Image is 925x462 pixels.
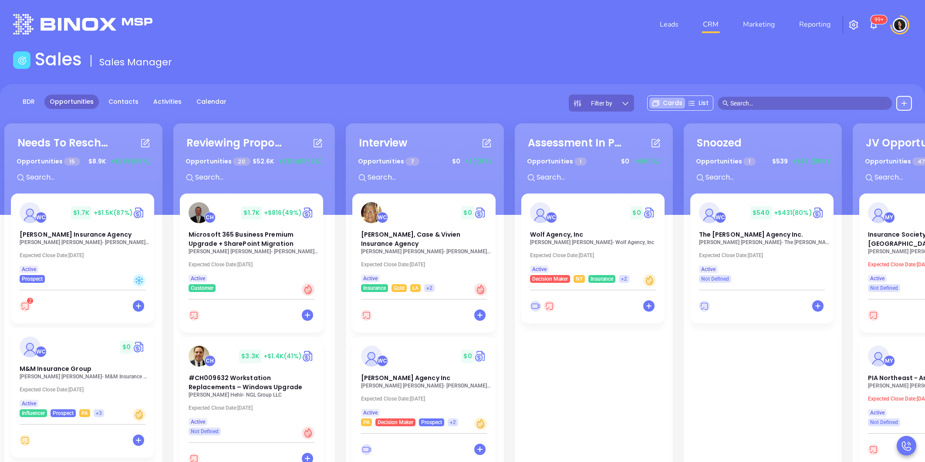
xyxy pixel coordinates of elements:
[421,418,442,427] span: Prospect
[361,262,492,268] p: Expected Close Date: [DATE]
[35,346,47,357] div: Walter Contreras
[461,350,474,363] span: $ 0
[474,206,487,219] a: Quote
[870,418,898,427] span: Not Defined
[64,157,80,166] span: 15
[591,274,613,284] span: Insurance
[870,408,884,418] span: Active
[180,194,328,337] div: profileCarla Humber$1.7K+$816(49%)Circle dollarMicrosoft 365 Business Premium Upgrade + SharePoin...
[189,405,319,411] p: Expected Close Date: [DATE]
[11,194,154,283] a: profileWalter Contreras$1.7K+$1.5K(87%)Circle dollar[PERSON_NAME] Insurance Agency[PERSON_NAME] [...
[352,130,497,194] div: InterviewOpportunities 7$0+$0(0%)
[302,350,314,363] a: Quote
[474,418,487,430] div: Warm
[521,194,665,283] a: profileWalter Contreras$0Circle dollarWolf Agency, Inc[PERSON_NAME] [PERSON_NAME]- Wolf Agency, I...
[868,202,889,223] img: Insurance Society of Philadelphia
[884,212,895,223] div: Megan Youmans
[699,230,803,239] span: The Willis E. Kilborne Agency Inc.
[412,283,419,293] span: LA
[461,206,474,220] span: $ 0
[450,155,462,168] span: $ 0
[530,202,551,223] img: Wolf Agency, Inc
[133,274,145,287] div: Cold
[20,239,150,245] p: Fran Wolfson - Wolfson-Keegan Insurance Agency
[868,346,889,367] img: PIA Northeast - Annual Convention
[690,194,834,283] a: profileWalter Contreras$540+$431(80%)Circle dollarThe [PERSON_NAME] Agency Inc.[PERSON_NAME] [PER...
[361,346,382,367] img: Dreher Agency Inc
[96,408,102,418] span: +3
[71,206,91,220] span: $ 1.7K
[848,20,859,30] img: iconSetting
[20,336,41,357] img: M&M Insurance Group
[868,20,879,30] img: iconNotification
[530,239,661,245] p: Connie Caputo - Wolf Agency, Inc
[378,418,413,427] span: Decision Maker
[377,355,388,367] div: Walter Contreras
[133,206,145,219] img: Quote
[35,49,82,70] h1: Sales
[792,157,830,166] span: +$431 (80%)
[29,298,32,304] span: 2
[148,95,187,109] a: Activities
[394,283,405,293] span: Gold
[701,265,716,274] span: Active
[532,274,568,284] span: Decision Maker
[750,206,771,220] span: $ 540
[774,208,812,217] span: +$431 (80%)
[352,194,496,292] a: profileWalter Contreras$0Circle dollar[PERSON_NAME], Case & Vivien Insurance Agency[PERSON_NAME] ...
[367,172,497,183] input: Search...
[20,364,91,373] span: M&M Insurance Group
[812,206,825,219] img: Quote
[94,208,133,217] span: +$1.5K (87%)
[363,274,378,283] span: Active
[656,16,682,33] a: Leads
[621,274,627,284] span: +2
[521,194,666,328] div: profileWalter Contreras$0Circle dollarWolf Agency, Inc[PERSON_NAME] [PERSON_NAME]- Wolf Agency, I...
[699,239,830,245] p: Jessica A. Hess - The Willis E. Kilborne Agency Inc.
[634,157,661,166] span: +$0 (0%)
[770,155,790,168] span: $ 539
[574,157,587,166] span: 1
[705,172,835,183] input: Search...
[133,340,145,353] img: Quote
[359,135,408,151] div: Interview
[643,274,656,287] div: Warm
[361,383,492,389] p: Ted Butz - Dreher Agency Inc
[186,153,250,170] p: Opportunities
[233,157,250,166] span: 20
[191,417,205,427] span: Active
[530,252,661,258] p: Expected Close Date: [DATE]
[191,95,232,109] a: Calendar
[893,18,907,32] img: user
[528,135,624,151] div: Assessment In Progress
[465,157,492,166] span: +$0 (0%)
[180,337,323,435] a: profileCarla Humber$3.3K+$1.4K(41%)Circle dollar#CH009632 Workstation Replacements – Windows Upgr...
[110,157,150,166] span: +$5.8K (66%)
[302,206,314,219] a: Quote
[630,206,643,220] span: $ 0
[120,340,133,354] span: $ 0
[690,130,835,194] div: SnoozedOpportunities 1$539+$431(80%)
[250,155,276,168] span: $ 52.6K
[189,230,294,248] span: Microsoft 365 Business Premium Upgrade + SharePoint Migration
[363,283,386,293] span: Insurance
[186,135,282,151] div: Reviewing Proposal
[189,202,209,223] img: Microsoft 365 Business Premium Upgrade + SharePoint Migration
[241,206,262,220] span: $ 1.7K
[180,130,328,194] div: Reviewing ProposalOpportunities 20$52.6K+$30.4K(58%)
[643,206,656,219] img: Quote
[194,172,325,183] input: Search...
[180,194,323,292] a: profileCarla Humber$1.7K+$816(49%)Circle dollarMicrosoft 365 Business Premium Upgrade + SharePoin...
[546,212,557,223] div: Walter Contreras
[870,283,898,293] span: Not Defined
[619,155,631,168] span: $ 0
[363,408,378,418] span: Active
[450,418,456,427] span: +2
[699,252,830,258] p: Expected Close Date: [DATE]
[278,157,323,166] span: +$30.4K (58%)
[796,16,834,33] a: Reporting
[871,15,887,24] sup: 100
[103,95,144,109] a: Contacts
